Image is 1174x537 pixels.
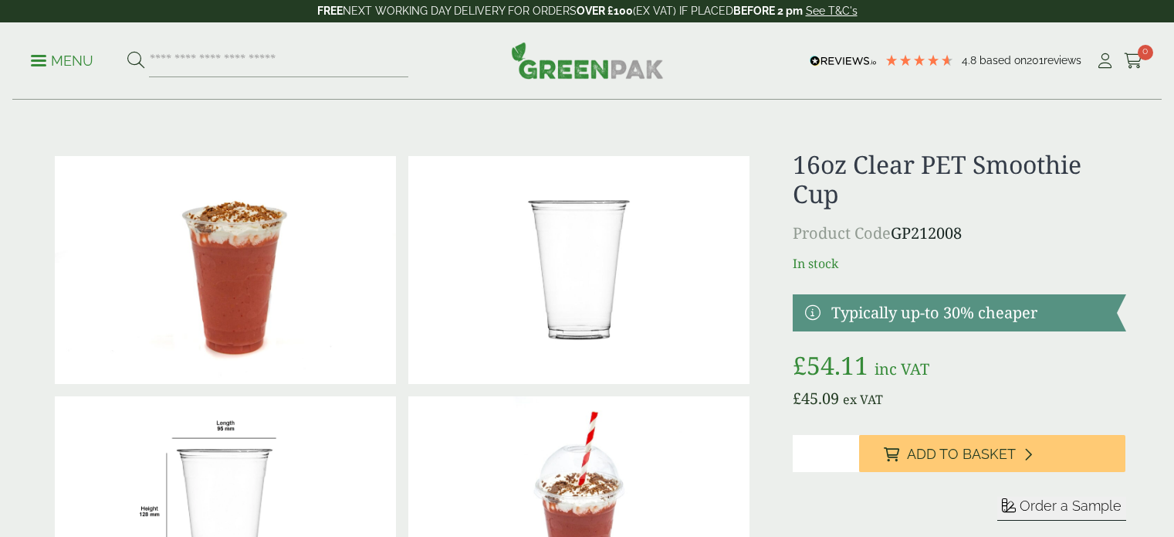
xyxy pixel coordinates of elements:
span: £ [793,348,807,382]
div: 4.79 Stars [885,53,954,67]
p: In stock [793,254,1125,273]
bdi: 45.09 [793,388,839,409]
span: reviews [1044,54,1081,66]
h1: 16oz Clear PET Smoothie Cup [793,150,1125,209]
a: See T&C's [806,5,858,17]
a: Menu [31,52,93,67]
button: Order a Sample [997,497,1126,521]
i: My Account [1095,53,1115,69]
strong: BEFORE 2 pm [733,5,803,17]
span: Add to Basket [907,446,1016,463]
span: £ [793,388,801,409]
strong: FREE [317,5,343,17]
p: GP212008 [793,222,1125,245]
span: 201 [1027,54,1044,66]
bdi: 54.11 [793,348,868,382]
span: ex VAT [843,391,883,408]
span: 0 [1138,45,1153,60]
p: Menu [31,52,93,70]
strong: OVER £100 [577,5,633,17]
span: Product Code [793,223,891,243]
img: REVIEWS.io [810,56,877,66]
i: Cart [1124,53,1143,69]
span: Based on [979,54,1027,66]
img: GreenPak Supplies [511,42,664,79]
button: Add to Basket [859,435,1125,472]
a: 0 [1124,49,1143,73]
img: 16oz Clear PET Smoothie Cup 0 [408,156,749,384]
img: 16oz PET Smoothie Cup With Strawberry Milkshake And Cream [55,156,396,384]
span: inc VAT [875,359,929,379]
span: Order a Sample [1020,498,1122,514]
span: 4.8 [962,54,979,66]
